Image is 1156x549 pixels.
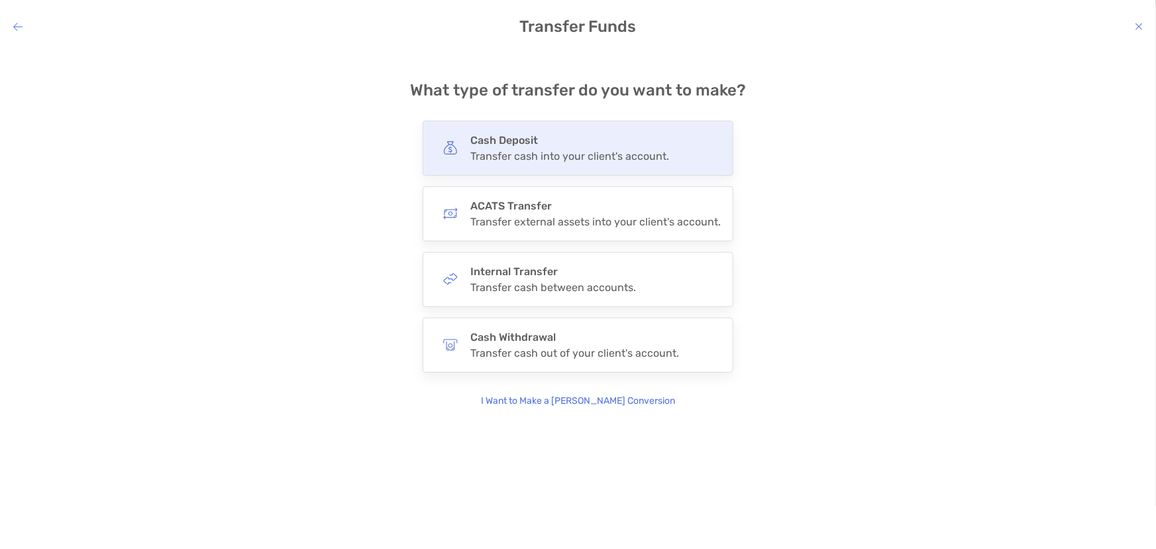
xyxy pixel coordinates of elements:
[470,150,669,162] div: Transfer cash into your client's account.
[443,206,458,221] img: button icon
[443,272,458,286] img: button icon
[470,134,669,147] h4: Cash Deposit
[470,281,636,294] div: Transfer cash between accounts.
[443,337,458,352] img: button icon
[470,200,721,212] h4: ACATS Transfer
[470,215,721,228] div: Transfer external assets into your client's account.
[410,81,746,99] h4: What type of transfer do you want to make?
[470,265,636,278] h4: Internal Transfer
[470,331,679,343] h4: Cash Withdrawal
[470,347,679,359] div: Transfer cash out of your client's account.
[481,394,675,408] p: I Want to Make a [PERSON_NAME] Conversion
[443,141,458,155] img: button icon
